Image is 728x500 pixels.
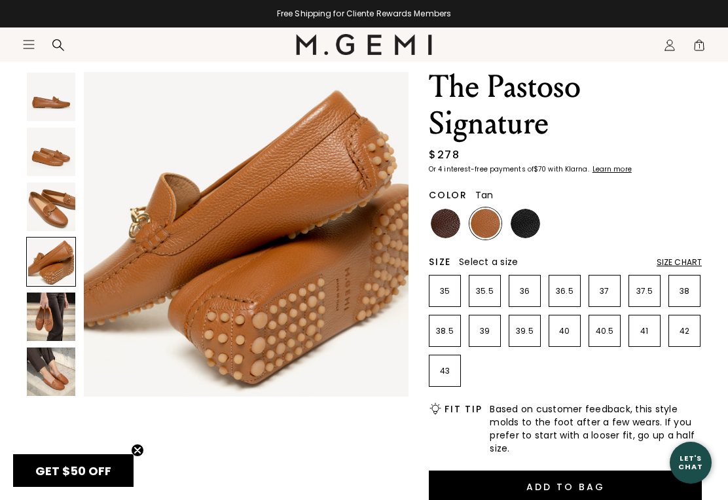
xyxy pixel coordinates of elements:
[429,147,460,163] div: $278
[589,286,620,296] p: 37
[27,73,75,121] img: The Pastoso Signature
[657,257,702,268] div: Size Chart
[84,72,409,397] img: The Pastoso Signature
[22,38,35,51] button: Open site menu
[13,454,134,487] div: GET $50 OFFClose teaser
[549,326,580,336] p: 40
[431,209,460,238] img: Chocolate
[131,444,144,457] button: Close teaser
[35,463,111,479] span: GET $50 OFF
[27,348,75,396] img: The Pastoso Signature
[549,286,580,296] p: 36.5
[27,128,75,176] img: The Pastoso Signature
[534,164,546,174] klarna-placement-style-amount: $70
[589,326,620,336] p: 40.5
[669,286,700,296] p: 38
[27,183,75,231] img: The Pastoso Signature
[429,286,460,296] p: 35
[670,454,712,471] div: Let's Chat
[445,404,482,414] h2: Fit Tip
[429,190,467,200] h2: Color
[475,188,494,202] span: Tan
[27,293,75,341] img: The Pastoso Signature
[511,209,540,238] img: Black
[429,326,460,336] p: 38.5
[509,286,540,296] p: 36
[629,326,660,336] p: 41
[548,164,591,174] klarna-placement-style-body: with Klarna
[429,69,702,142] h1: The Pastoso Signature
[629,286,660,296] p: 37.5
[469,326,500,336] p: 39
[669,326,700,336] p: 42
[693,41,706,54] span: 1
[490,402,702,455] span: Based on customer feedback, this style molds to the foot after a few wears. If you prefer to star...
[471,209,500,238] img: Tan
[591,166,632,173] a: Learn more
[429,164,534,174] klarna-placement-style-body: Or 4 interest-free payments of
[296,34,433,55] img: M.Gemi
[429,366,460,376] p: 43
[429,257,451,267] h2: Size
[469,286,500,296] p: 35.5
[509,326,540,336] p: 39.5
[592,164,632,174] klarna-placement-style-cta: Learn more
[459,255,518,268] span: Select a size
